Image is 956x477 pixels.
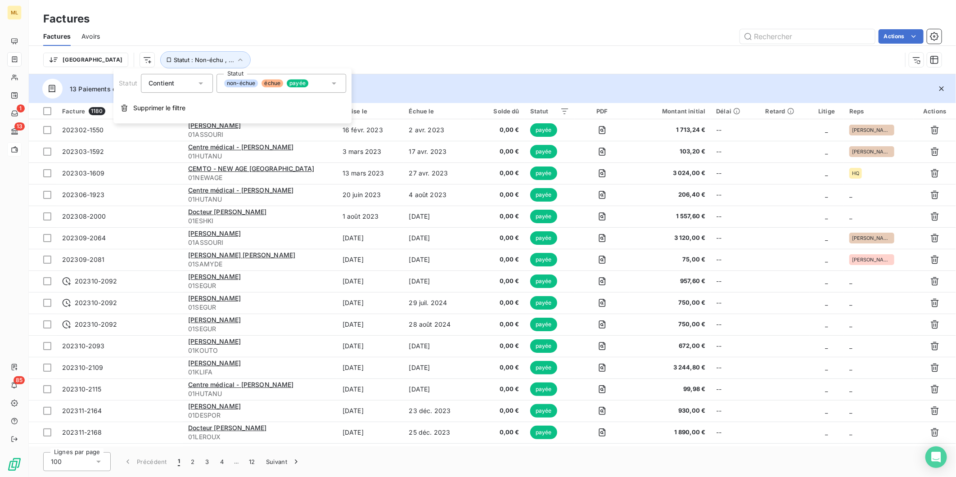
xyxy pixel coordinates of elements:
td: 13 janv. 2024 [404,443,471,465]
td: [DATE] [337,357,404,378]
span: _ [849,407,852,414]
span: 01HUTANU [188,389,332,398]
span: payée [530,382,557,396]
td: -- [711,270,760,292]
span: 0,00 € [476,342,519,351]
span: payée [530,296,557,310]
span: payée [530,253,557,266]
td: 1 août 2023 [337,206,404,227]
span: 202302-1550 [62,126,104,134]
span: 01HUTANU [188,152,332,161]
td: [DATE] [337,249,404,270]
td: [DATE] [404,206,471,227]
span: 01SEGUR [188,324,332,333]
div: Reps [849,108,908,115]
span: 0,00 € [476,385,519,394]
span: _ [825,364,828,371]
span: 202309-2081 [62,256,105,263]
span: _ [849,364,852,371]
span: 750,00 € [635,320,705,329]
span: _ [849,299,852,306]
button: Supprimer le filtre [113,98,352,118]
span: 01KOUTO [188,346,332,355]
button: Suivant [261,452,306,471]
span: 0,00 € [476,277,519,286]
span: Avoirs [81,32,100,41]
span: Facture [62,108,85,115]
div: Open Intercom Messenger [925,446,947,468]
span: 957,60 € [635,277,705,286]
span: _ [849,212,852,220]
td: 20 juin 2023 [337,184,404,206]
button: 4 [215,452,229,471]
span: 0,00 € [476,406,519,415]
td: 2 avr. 2023 [404,119,471,141]
span: HQ [852,171,859,176]
span: 672,00 € [635,342,705,351]
span: _ [825,234,828,242]
span: payée [287,79,308,87]
span: 750,00 € [635,298,705,307]
td: -- [711,292,760,314]
td: -- [711,162,760,184]
span: échue [262,79,283,87]
button: Précédent [118,452,172,471]
span: Statut : Non-échu , ... [174,56,234,63]
span: 0,00 € [476,234,519,243]
span: 75,00 € [635,255,705,264]
td: [DATE] [404,378,471,400]
span: 13 [14,122,25,130]
span: 100 [51,457,62,466]
td: 17 avr. 2023 [404,141,471,162]
span: [PERSON_NAME] [188,229,241,237]
td: 13 mars 2023 [337,162,404,184]
div: Montant initial [635,108,705,115]
span: non-échue [224,79,258,87]
span: _ [825,428,828,436]
span: _ [825,277,828,285]
td: -- [711,227,760,249]
span: _ [825,212,828,220]
span: [PERSON_NAME] [852,257,892,262]
span: 1 557,60 € [635,212,705,221]
span: [PERSON_NAME] [852,235,892,241]
button: 1 [172,452,185,471]
span: payée [530,426,557,439]
span: 01LEROUX [188,432,332,441]
div: Délai [716,108,754,115]
span: _ [849,428,852,436]
span: Factures [43,32,71,41]
span: payée [530,188,557,202]
span: Centre médical - [PERSON_NAME] [188,143,294,151]
span: 13 Paiements en attente [70,84,143,94]
td: 27 avr. 2023 [404,162,471,184]
td: -- [711,335,760,357]
td: [DATE] [337,335,404,357]
span: 01SEGUR [188,281,332,290]
span: 0,00 € [476,255,519,264]
td: [DATE] [337,443,404,465]
span: [PERSON_NAME] [PERSON_NAME] [188,251,295,259]
td: [DATE] [404,249,471,270]
span: 01KLIFA [188,368,332,377]
span: payée [530,231,557,245]
span: _ [825,385,828,393]
span: 0,00 € [476,126,519,135]
span: 0,00 € [476,298,519,307]
td: [DATE] [337,400,404,422]
span: Contient [149,79,174,87]
td: [DATE] [337,270,404,292]
span: 202303-1592 [62,148,104,155]
td: [DATE] [404,335,471,357]
button: 3 [200,452,215,471]
div: Statut [530,108,569,115]
span: Centre médical - [PERSON_NAME] [188,381,294,388]
td: -- [711,400,760,422]
span: 1 [17,104,25,112]
span: payée [530,274,557,288]
span: 202310-2092 [75,277,117,286]
td: 28 août 2024 [404,314,471,335]
span: payée [530,404,557,418]
span: 103,20 € [635,147,705,156]
h3: Factures [43,11,90,27]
